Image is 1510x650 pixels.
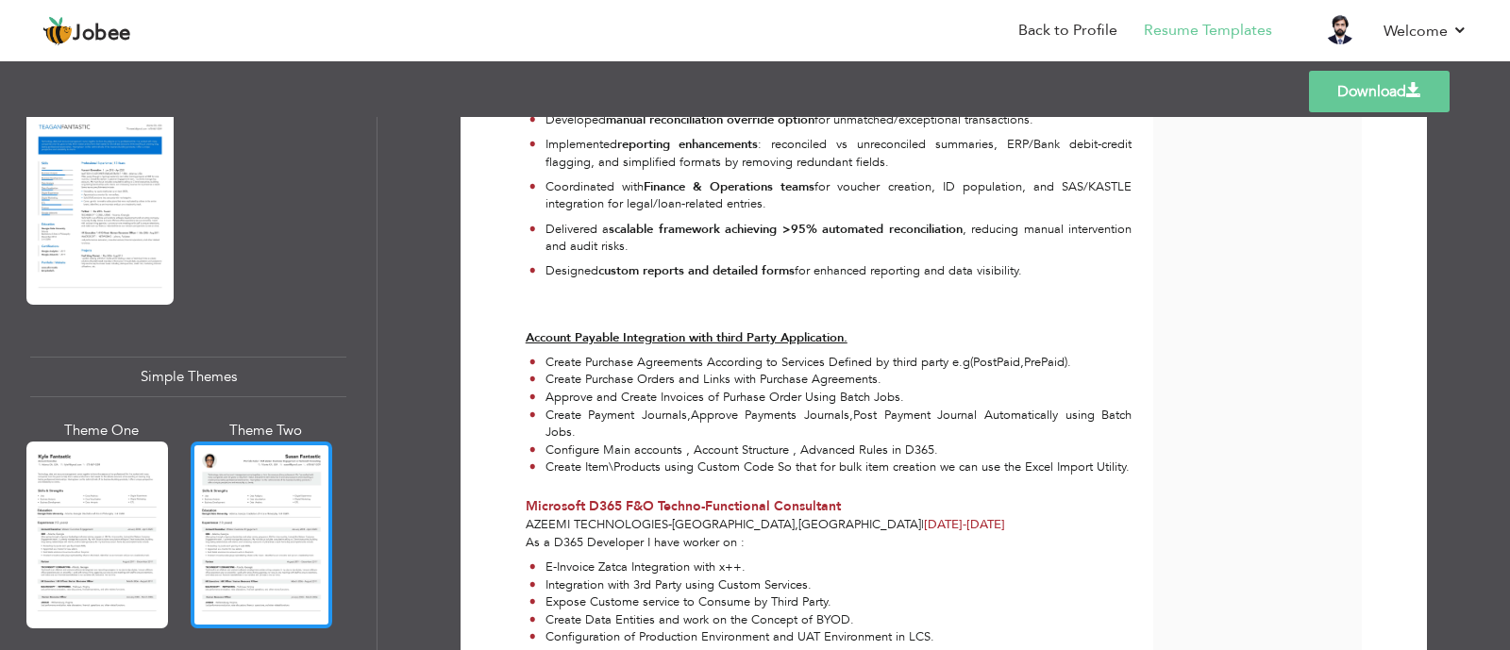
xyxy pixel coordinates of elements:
[42,16,131,46] a: Jobee
[668,516,672,533] span: -
[795,516,798,533] span: ,
[545,111,1132,129] p: Developed for unmatched/exceptional transactions.
[1018,20,1117,42] a: Back to Profile
[529,611,1129,629] li: Create Data Entities and work on the Concept of BYOD.
[598,262,795,279] strong: custom reports and detailed forms
[798,516,921,533] span: [GEOGRAPHIC_DATA]
[963,516,966,533] span: -
[529,628,1129,646] li: Configuration of Production Environment and UAT Environment in LCS.
[644,178,814,195] strong: Finance & Operations teams
[529,354,1132,372] li: Create Purchase Agreements According to Services Defined by third party e.g(PostPaid,PrePaid).
[545,262,1132,280] p: Designed for enhanced reporting and data visibility.
[545,136,1132,171] p: Implemented : reconciled vs unreconciled summaries, ERP/Bank debit-credit flagging, and simplifie...
[529,458,1132,476] li: Create Item\Products using Custom Code So that for bulk item creation we can use the Excel Import...
[529,389,1132,407] li: Approve and Create Invoices of Purhase Order Using Batch Jobs.
[924,516,966,533] span: [DATE]
[526,497,841,515] span: Microsoft D365 F&O Techno-Functional Consultant
[30,421,172,441] div: Theme One
[529,558,1129,576] li: E-Invoice Zatca Integration with x++.
[609,221,963,238] strong: scalable framework achieving >95% automated reconciliation
[526,329,847,346] u: Account Payable Integration with third Party Application.
[672,516,795,533] span: [GEOGRAPHIC_DATA]
[529,593,1129,611] li: Expose Custome service to Consume by Third Party.
[1144,20,1272,42] a: Resume Templates
[30,357,346,397] div: Simple Themes
[617,136,759,153] strong: reporting enhancements
[606,111,814,128] strong: manual reconciliation override option
[545,221,1132,256] p: Delivered a , reducing manual intervention and audit risks.
[42,16,73,46] img: jobee.io
[529,371,1132,389] li: Create Purchase Orders and Links with Purchase Agreements.
[194,421,336,441] div: Theme Two
[1384,20,1468,42] a: Welcome
[526,516,668,533] span: Azeemi Technologies
[1325,14,1355,44] img: Profile Img
[545,178,1132,213] p: Coordinated with for voucher creation, ID population, and SAS/KASTLE integration for legal/loan-r...
[529,407,1132,442] li: Create Payment Journals,Approve Payments Journals,Post Payment Journal Automatically using Batch ...
[1309,71,1450,112] a: Download
[529,442,1132,459] li: Configure Main accounts , Account Structure , Advanced Rules in D365.
[924,516,1005,533] span: [DATE]
[73,24,131,44] span: Jobee
[921,516,924,533] span: |
[529,576,1129,594] li: Integration with 3rd Party using Custom Services.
